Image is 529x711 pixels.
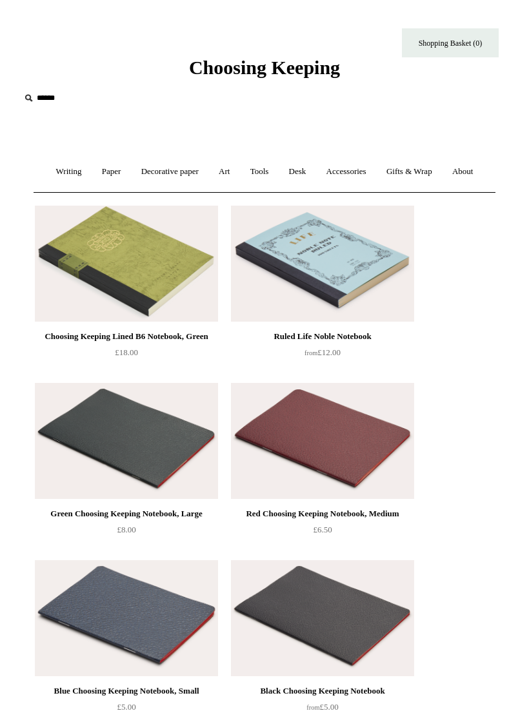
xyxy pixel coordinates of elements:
span: £6.50 [313,525,332,534]
span: £18.00 [115,347,138,357]
a: Shopping Basket (0) [402,28,499,57]
a: Red Choosing Keeping Notebook, Medium £6.50 [231,506,414,559]
a: Black Choosing Keeping Notebook Black Choosing Keeping Notebook [231,560,414,676]
a: Red Choosing Keeping Notebook, Medium Red Choosing Keeping Notebook, Medium [231,383,414,499]
a: Tools [241,155,278,189]
a: Choosing Keeping [189,67,340,76]
img: Blue Choosing Keeping Notebook, Small [35,560,218,676]
a: Writing [47,155,91,189]
div: Red Choosing Keeping Notebook, Medium [234,506,411,521]
img: Choosing Keeping Lined B6 Notebook, Green [35,206,218,322]
img: Black Choosing Keeping Notebook [231,560,414,676]
a: Decorative paper [132,155,208,189]
a: Ruled Life Noble Notebook from£12.00 [231,329,414,382]
a: Blue Choosing Keeping Notebook, Small Blue Choosing Keeping Notebook, Small [35,560,218,676]
a: Accessories [317,155,375,189]
a: Choosing Keeping Lined B6 Notebook, Green £18.00 [35,329,218,382]
span: £12.00 [304,347,341,357]
span: £8.00 [117,525,135,534]
div: Ruled Life Noble Notebook [234,329,411,344]
a: Ruled Life Noble Notebook Ruled Life Noble Notebook [231,206,414,322]
a: Gifts & Wrap [377,155,441,189]
div: Choosing Keeping Lined B6 Notebook, Green [38,329,215,344]
span: Choosing Keeping [189,57,340,78]
span: from [306,704,319,711]
img: Red Choosing Keeping Notebook, Medium [231,383,414,499]
img: Ruled Life Noble Notebook [231,206,414,322]
a: Desk [280,155,315,189]
a: Choosing Keeping Lined B6 Notebook, Green Choosing Keeping Lined B6 Notebook, Green [35,206,218,322]
a: Paper [93,155,130,189]
a: About [443,155,483,189]
div: Green Choosing Keeping Notebook, Large [38,506,215,521]
a: Green Choosing Keeping Notebook, Large £8.00 [35,506,218,559]
div: Blue Choosing Keeping Notebook, Small [38,683,215,699]
img: Green Choosing Keeping Notebook, Large [35,383,218,499]
div: Black Choosing Keeping Notebook [234,683,411,699]
a: Green Choosing Keeping Notebook, Large Green Choosing Keeping Notebook, Large [35,383,218,499]
a: Art [210,155,239,189]
span: from [304,349,317,356]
